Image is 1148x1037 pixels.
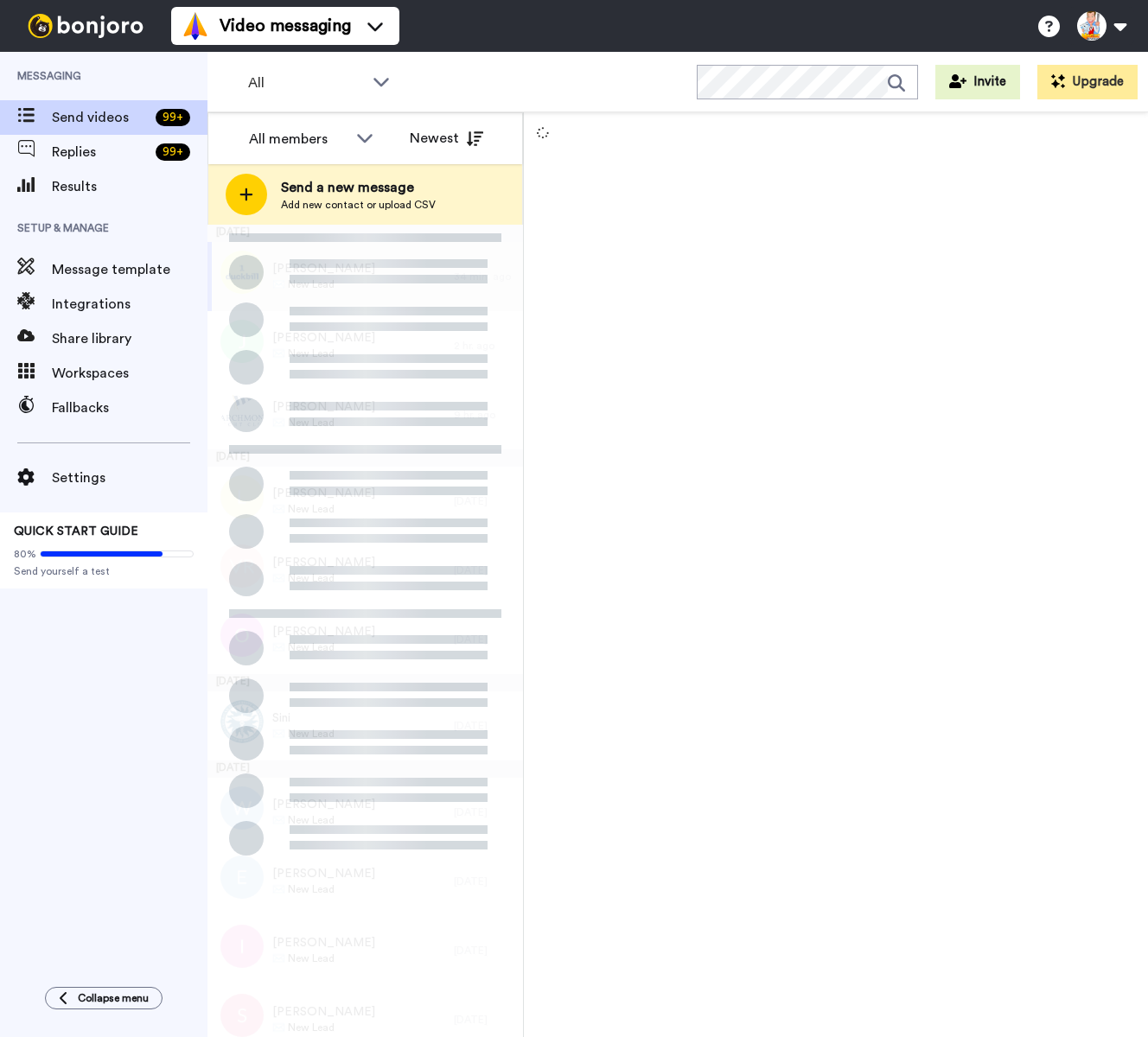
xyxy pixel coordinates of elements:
span: ✉️ New Lead [272,416,375,429]
span: ✉️ New Lead [272,1021,375,1034]
img: b9b88bec-35b8-4f19-99d9-9be9958ba167.png [220,251,264,294]
span: ✉️ New Lead [272,727,335,741]
span: ✉️ New Lead [272,347,375,360]
div: 99 + [156,109,190,126]
span: ✉️ New Lead [272,502,375,516]
span: [PERSON_NAME] [272,934,375,951]
span: [PERSON_NAME] [272,623,375,640]
span: Add new contact or upload CSV [281,198,436,212]
img: o.png [220,614,264,657]
img: i.png [220,925,264,968]
span: [PERSON_NAME] [272,485,375,502]
span: Integrations [52,294,207,315]
div: [DATE] [454,494,514,508]
div: [DATE] [207,674,523,691]
span: ✉️ New Lead [272,640,375,654]
img: vr.png [220,544,264,588]
span: [PERSON_NAME] [272,865,375,882]
div: All members [249,129,348,150]
span: [PERSON_NAME] [272,260,375,277]
span: Send yourself a test [14,564,194,578]
img: e.png [220,856,264,899]
span: 80% [14,547,36,561]
div: [DATE] [454,633,514,646]
span: Workspaces [52,363,207,384]
button: Invite [935,65,1020,99]
span: QUICK START GUIDE [14,525,138,538]
span: ✉️ New Lead [272,571,375,585]
div: 9 hr. ago [454,408,514,422]
div: [DATE] [207,760,523,778]
span: Send videos [52,107,149,128]
span: [PERSON_NAME] [272,796,375,813]
div: [DATE] [454,563,514,577]
button: Collapse menu [45,987,163,1009]
span: ✉️ New Lead [272,813,375,827]
span: Share library [52,328,207,349]
span: Video messaging [220,14,351,38]
div: [DATE] [454,1013,514,1027]
span: Send a new message [281,177,436,198]
span: [PERSON_NAME] [272,554,375,571]
div: [DATE] [454,875,514,888]
div: 2 hr. ago [454,339,514,353]
img: l.png [220,475,264,518]
img: ff1ec384-cd25-455d-b2eb-204ae2725241.png [220,389,264,432]
span: ✉️ New Lead [272,882,375,896]
div: [DATE] [207,225,523,242]
div: 34 min. ago [454,270,514,283]
span: [PERSON_NAME] [272,398,375,416]
div: 99 + [156,143,190,161]
img: w.png [220,786,264,830]
span: Results [52,176,207,197]
span: Message template [52,259,207,280]
div: [DATE] [454,944,514,957]
img: vm-color.svg [182,12,209,40]
span: Settings [52,468,207,488]
div: [DATE] [207,449,523,467]
img: db7e3117-075b-4a86-97f4-6ff2d670fb5a.png [220,700,264,743]
img: j.png [220,320,264,363]
span: Collapse menu [78,991,149,1005]
span: Sini [272,709,335,727]
span: ✉️ New Lead [272,951,375,965]
button: Upgrade [1037,65,1138,99]
span: [PERSON_NAME] [272,1003,375,1021]
span: ✉️ New Lead [272,277,375,291]
span: [PERSON_NAME] [272,329,375,347]
img: s.png [220,994,264,1037]
button: Newest [397,121,496,156]
span: All [248,73,364,93]
span: Replies [52,142,149,162]
div: [DATE] [454,719,514,733]
div: [DATE] [454,805,514,819]
span: Fallbacks [52,398,207,418]
img: bj-logo-header-white.svg [21,14,150,38]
